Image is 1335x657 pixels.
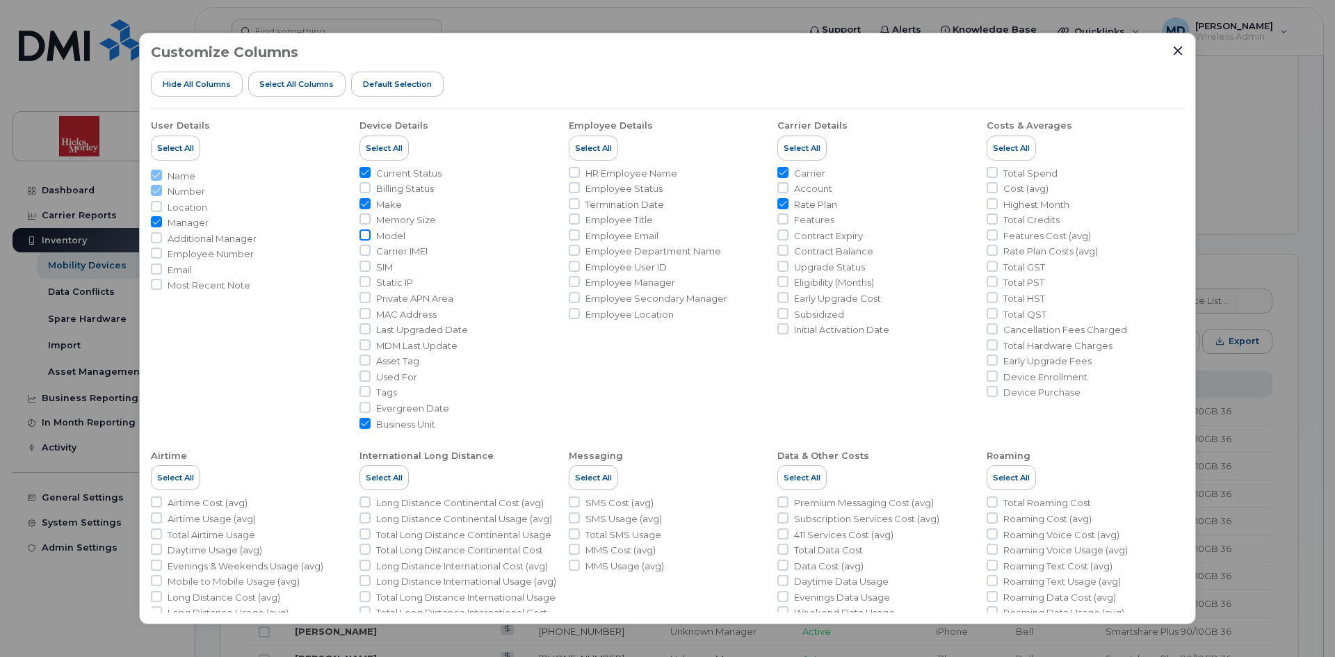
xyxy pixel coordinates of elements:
div: Costs & Averages [987,120,1072,132]
span: Highest Month [1003,198,1069,211]
button: Select All [151,465,200,490]
span: Cost (avg) [1003,182,1049,195]
span: Employee Secondary Manager [585,292,727,305]
span: Rate Plan [794,198,837,211]
div: Carrier Details [777,120,848,132]
button: Select All [777,136,827,161]
span: Roaming Text Cost (avg) [1003,560,1112,573]
span: Hide All Columns [163,79,231,90]
span: Select All [575,143,612,154]
span: MMS Usage (avg) [585,560,664,573]
span: Long Distance International Cost (avg) [376,560,548,573]
span: SIM [376,261,393,274]
span: Employee Department Name [585,245,721,258]
span: Select All [366,472,403,483]
span: Upgrade Status [794,261,865,274]
span: Select All [575,472,612,483]
span: Business Unit [376,418,435,431]
span: Total Credits [1003,213,1060,227]
span: Total Long Distance Continental Usage [376,528,551,542]
span: Termination Date [585,198,664,211]
span: Device Enrollment [1003,371,1087,384]
span: Roaming Data Usage (avg) [1003,606,1124,619]
span: Long Distance Usage (avg) [168,606,289,619]
span: Select All [157,143,194,154]
span: Most Recent Note [168,279,250,292]
button: Select All [987,465,1036,490]
h3: Customize Columns [151,44,298,60]
span: Roaming Data Cost (avg) [1003,591,1116,604]
span: Subscription Services Cost (avg) [794,512,939,526]
span: Eligibility (Months) [794,276,874,289]
button: Select All [777,465,827,490]
button: Close [1172,44,1184,57]
span: Contract Balance [794,245,873,258]
span: Roaming Text Usage (avg) [1003,575,1121,588]
span: Total Long Distance International Cost [376,606,547,619]
span: Last Upgraded Date [376,323,468,336]
button: Select all Columns [248,72,346,97]
span: Number [168,185,205,198]
span: Static IP [376,276,413,289]
div: Messaging [569,450,623,462]
button: Select All [569,465,618,490]
span: Current Status [376,167,442,180]
span: Carrier IMEI [376,245,428,258]
span: Model [376,229,405,243]
span: HR Employee Name [585,167,677,180]
span: Private APN Area [376,292,453,305]
div: User Details [151,120,210,132]
span: Total Roaming Cost [1003,496,1091,510]
span: Employee Title [585,213,653,227]
button: Select All [151,136,200,161]
span: Early Upgrade Fees [1003,355,1092,368]
button: Select All [569,136,618,161]
span: Evenings Data Usage [794,591,890,604]
span: MAC Address [376,308,437,321]
span: Employee Location [585,308,674,321]
span: Cancellation Fees Charged [1003,323,1127,336]
span: Select all Columns [259,79,334,90]
span: Contract Expiry [794,229,863,243]
span: Initial Activation Date [794,323,889,336]
span: Carrier [794,167,825,180]
span: MDM Last Update [376,339,458,352]
span: Total Long Distance Continental Cost [376,544,543,557]
span: Long Distance Continental Cost (avg) [376,496,544,510]
button: Select All [987,136,1036,161]
span: Roaming Voice Usage (avg) [1003,544,1128,557]
span: Select All [157,472,194,483]
span: Asset Tag [376,355,419,368]
div: Airtime [151,450,187,462]
span: Early Upgrade Cost [794,292,881,305]
span: Total SMS Usage [585,528,661,542]
span: Daytime Usage (avg) [168,544,262,557]
span: Evenings & Weekends Usage (avg) [168,560,323,573]
button: Hide All Columns [151,72,243,97]
span: Memory Size [376,213,436,227]
span: Long Distance Continental Usage (avg) [376,512,552,526]
div: Data & Other Costs [777,450,869,462]
span: Employee Email [585,229,658,243]
span: Manager [168,216,209,229]
div: Device Details [359,120,428,132]
span: Total Airtime Usage [168,528,255,542]
span: Employee Status [585,182,663,195]
div: Employee Details [569,120,653,132]
span: Premium Messaging Cost (avg) [794,496,934,510]
span: Make [376,198,402,211]
div: International Long Distance [359,450,494,462]
span: Employee Number [168,248,254,261]
span: Device Purchase [1003,386,1081,399]
span: Account [794,182,832,195]
span: Select All [993,143,1030,154]
span: Tags [376,386,397,399]
button: Select All [359,136,409,161]
span: Airtime Cost (avg) [168,496,248,510]
span: Evergreen Date [376,402,449,415]
span: Total GST [1003,261,1045,274]
span: Name [168,170,195,183]
span: Total Hardware Charges [1003,339,1112,352]
span: Billing Status [376,182,434,195]
span: Employee User ID [585,261,667,274]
